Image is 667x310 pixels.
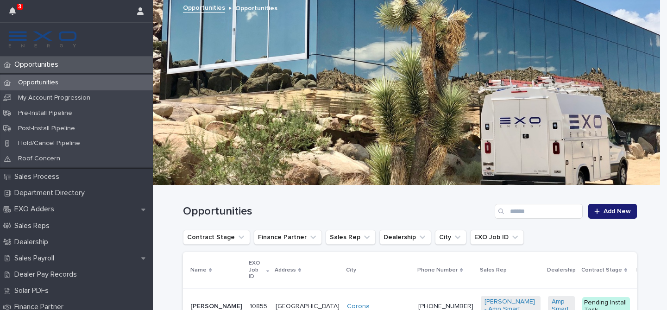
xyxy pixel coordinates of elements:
[183,2,225,13] a: Opportunities
[379,230,431,245] button: Dealership
[417,265,458,275] p: Phone Number
[11,270,84,279] p: Dealer Pay Records
[326,230,376,245] button: Sales Rep
[11,139,88,147] p: Hold/Cancel Pipeline
[7,30,78,49] img: FKS5r6ZBThi8E5hshIGi
[11,221,57,230] p: Sales Reps
[11,109,80,117] p: Pre-Install Pipeline
[183,205,491,218] h1: Opportunities
[11,125,82,133] p: Post-Install Pipeline
[11,238,56,247] p: Dealership
[435,230,466,245] button: City
[11,205,62,214] p: EXO Adders
[588,204,637,219] a: Add New
[11,79,66,87] p: Opportunities
[235,2,277,13] p: Opportunities
[418,303,473,310] a: [PHONE_NUMBER]
[9,6,21,22] div: 3
[11,94,98,102] p: My Account Progression
[11,286,56,295] p: Solar PDFs
[11,155,68,163] p: Roof Concern
[183,230,250,245] button: Contract Stage
[470,230,524,245] button: EXO Job ID
[190,265,207,275] p: Name
[18,3,21,10] p: 3
[249,258,264,282] p: EXO Job ID
[495,204,583,219] input: Search
[275,265,296,275] p: Address
[11,254,62,263] p: Sales Payroll
[604,208,631,215] span: Add New
[346,265,356,275] p: City
[480,265,507,275] p: Sales Rep
[11,60,66,69] p: Opportunities
[11,172,67,181] p: Sales Process
[11,189,92,197] p: Department Directory
[547,265,576,275] p: Dealership
[581,265,622,275] p: Contract Stage
[254,230,322,245] button: Finance Partner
